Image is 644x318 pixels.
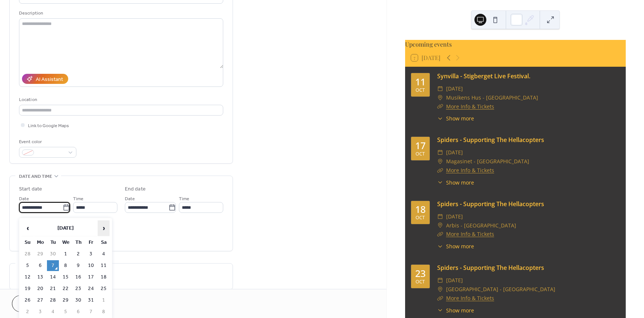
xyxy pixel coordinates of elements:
[437,114,474,122] button: ​Show more
[416,152,425,157] div: Oct
[446,306,474,314] span: Show more
[22,237,34,248] th: Su
[437,157,443,166] div: ​
[22,295,34,306] td: 26
[60,272,72,283] td: 15
[446,103,494,110] a: More Info & Tickets
[446,285,555,294] span: [GEOGRAPHIC_DATA] - [GEOGRAPHIC_DATA]
[34,249,46,259] td: 29
[405,40,626,49] div: Upcoming events
[19,185,42,193] div: Start date
[179,195,189,203] span: Time
[416,88,425,93] div: Oct
[72,272,84,283] td: 16
[446,93,538,102] span: Musikens Hus - [GEOGRAPHIC_DATA]
[98,249,110,259] td: 4
[34,272,46,283] td: 13
[36,76,63,84] div: AI Assistant
[446,276,463,285] span: [DATE]
[47,237,59,248] th: Tu
[19,138,75,146] div: Event color
[47,306,59,317] td: 4
[60,249,72,259] td: 1
[437,230,443,239] div: ​
[98,295,110,306] td: 1
[437,179,474,186] button: ​Show more
[85,249,97,259] td: 3
[446,179,474,186] span: Show more
[19,96,222,104] div: Location
[437,93,443,102] div: ​
[446,230,494,237] a: More Info & Tickets
[34,237,46,248] th: Mo
[415,269,426,278] div: 23
[437,285,443,294] div: ​
[72,249,84,259] td: 2
[28,122,69,130] span: Link to Google Maps
[446,295,494,302] a: More Info & Tickets
[34,295,46,306] td: 27
[22,283,34,294] td: 19
[98,283,110,294] td: 25
[437,114,443,122] div: ​
[446,84,463,93] span: [DATE]
[437,221,443,230] div: ​
[437,276,443,285] div: ​
[446,114,474,122] span: Show more
[446,242,474,250] span: Show more
[437,242,474,250] button: ​Show more
[415,205,426,214] div: 18
[34,260,46,271] td: 6
[437,84,443,93] div: ​
[437,136,544,144] a: Spiders - Supporting The Hellacopters
[85,306,97,317] td: 7
[437,306,474,314] button: ​Show more
[19,195,29,203] span: Date
[47,272,59,283] td: 14
[446,148,463,157] span: [DATE]
[437,102,443,111] div: ​
[98,237,110,248] th: Sa
[73,195,83,203] span: Time
[85,272,97,283] td: 17
[12,295,58,312] button: Cancel
[72,260,84,271] td: 9
[85,260,97,271] td: 10
[98,221,109,236] span: ›
[22,221,33,236] span: ‹
[34,220,97,236] th: [DATE]
[22,306,34,317] td: 2
[437,179,443,186] div: ​
[415,77,426,86] div: 11
[437,242,443,250] div: ​
[47,249,59,259] td: 30
[47,283,59,294] td: 21
[446,167,494,174] a: More Info & Tickets
[22,260,34,271] td: 5
[125,185,146,193] div: End date
[416,215,425,220] div: Oct
[98,272,110,283] td: 18
[47,260,59,271] td: 7
[22,272,34,283] td: 12
[85,237,97,248] th: Fr
[34,283,46,294] td: 20
[34,306,46,317] td: 3
[415,141,426,150] div: 17
[437,294,443,303] div: ​
[60,237,72,248] th: We
[437,200,544,208] a: Spiders - Supporting The Hellacopters
[437,264,544,272] a: Spiders - Supporting The Hellacopters
[446,212,463,221] span: [DATE]
[437,306,443,314] div: ​
[60,283,72,294] td: 22
[85,283,97,294] td: 24
[47,295,59,306] td: 28
[416,280,425,284] div: Oct
[72,237,84,248] th: Th
[437,166,443,175] div: ​
[437,212,443,221] div: ​
[437,72,530,80] a: Synvilla - Stigberget Live Festival.
[22,74,68,84] button: AI Assistant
